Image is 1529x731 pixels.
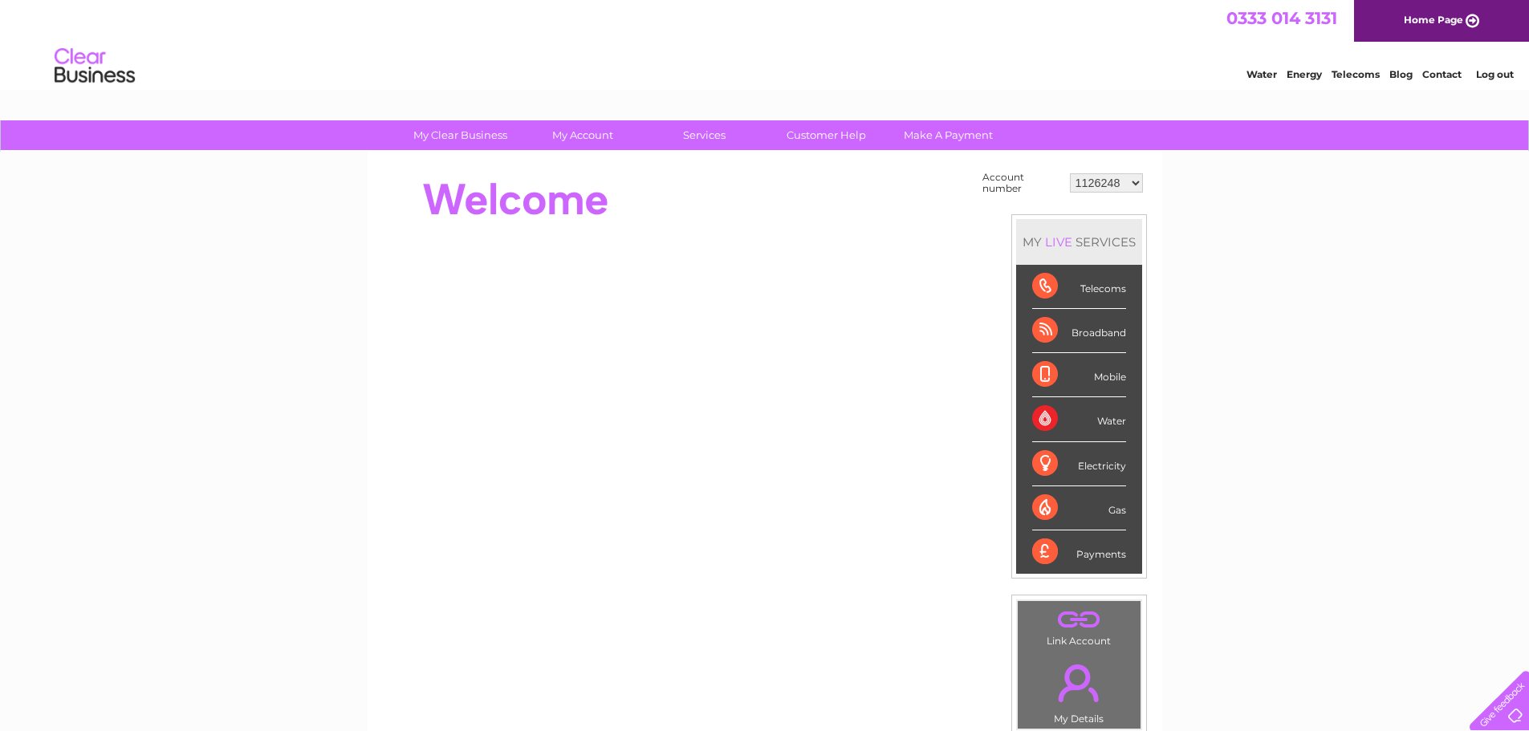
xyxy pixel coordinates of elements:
div: Water [1032,397,1126,441]
a: Energy [1287,68,1322,80]
td: Link Account [1017,600,1141,651]
div: Gas [1032,486,1126,530]
div: Clear Business is a trading name of Verastar Limited (registered in [GEOGRAPHIC_DATA] No. 3667643... [386,9,1145,78]
a: 0333 014 3131 [1226,8,1337,28]
div: MY SERVICES [1016,219,1142,265]
a: My Account [516,120,649,150]
a: . [1022,655,1137,711]
img: logo.png [54,42,136,91]
div: LIVE [1042,234,1076,250]
div: Payments [1032,530,1126,574]
a: Log out [1476,68,1514,80]
a: My Clear Business [394,120,527,150]
a: Make A Payment [882,120,1015,150]
div: Telecoms [1032,265,1126,309]
a: Water [1246,68,1277,80]
div: Broadband [1032,309,1126,353]
a: Telecoms [1332,68,1380,80]
a: Blog [1389,68,1413,80]
a: Customer Help [760,120,893,150]
a: Services [638,120,771,150]
td: Account number [978,168,1066,198]
div: Mobile [1032,353,1126,397]
a: . [1022,605,1137,633]
a: Contact [1422,68,1462,80]
div: Electricity [1032,442,1126,486]
td: My Details [1017,651,1141,729]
